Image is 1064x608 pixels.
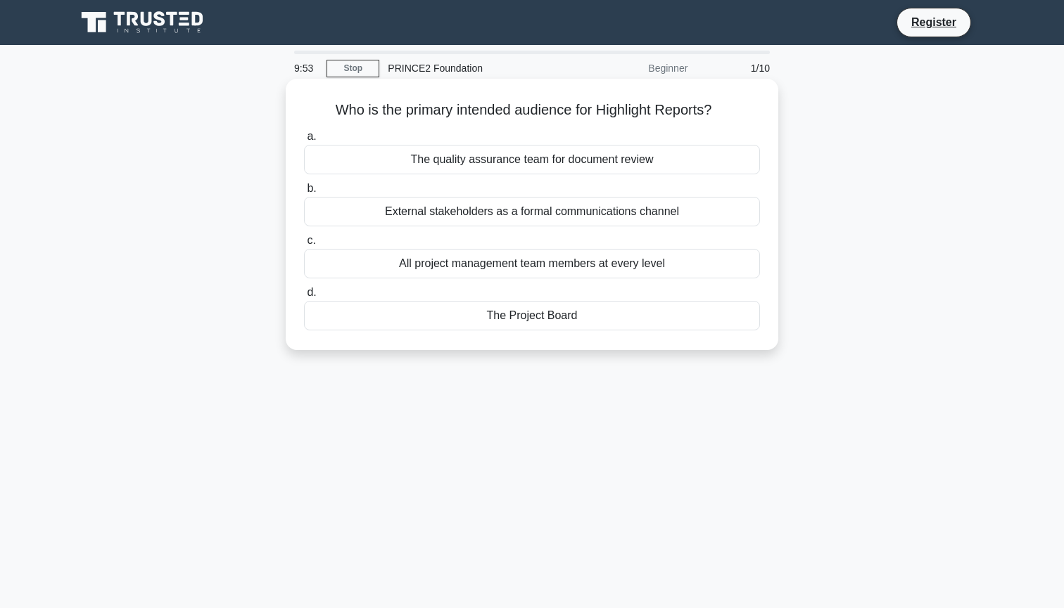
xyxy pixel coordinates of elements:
div: 1/10 [696,54,778,82]
div: The quality assurance team for document review [304,145,760,174]
div: Beginner [573,54,696,82]
a: Register [903,13,965,31]
span: a. [307,130,316,142]
div: 9:53 [286,54,327,82]
span: d. [307,286,316,298]
div: All project management team members at every level [304,249,760,278]
span: b. [307,182,316,194]
div: The Project Board [304,301,760,330]
a: Stop [327,60,379,77]
h5: Who is the primary intended audience for Highlight Reports? [303,101,761,119]
div: PRINCE2 Foundation [379,54,573,82]
span: c. [307,234,315,246]
div: External stakeholders as a formal communications channel [304,197,760,226]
